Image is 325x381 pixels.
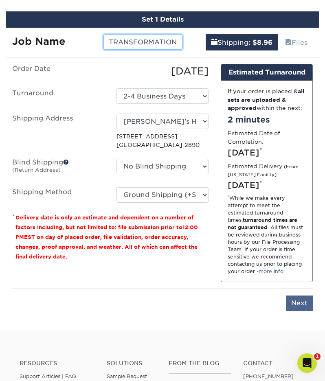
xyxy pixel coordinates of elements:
[259,268,283,274] a: more info
[6,114,110,149] label: Shipping Address
[6,64,110,79] label: Order Date
[228,129,306,146] label: Estimated Date of Completion:
[6,187,110,203] label: Shipping Method
[15,215,198,260] small: Delivery date is only an estimate and dependent on a number of factors including, but not limited...
[228,162,306,179] label: Estimated Delivery:
[228,88,304,111] strong: all sets are uploaded & approved
[107,360,157,367] h4: Solutions
[12,167,61,173] small: (Return Address)
[169,360,231,367] h4: From the Blog
[12,35,65,47] strong: Job Name
[285,39,292,46] span: files
[228,179,306,191] div: [DATE]
[15,224,198,240] span: 12:00 PM
[103,34,182,50] input: Enter a job name
[6,159,110,177] label: Blind Shipping
[6,88,110,104] label: Turnaround
[243,373,294,379] a: [PHONE_NUMBER]
[228,87,306,112] div: If your order is placed & within the next:
[6,11,319,28] div: Set 1 Details
[110,64,215,79] div: [DATE]
[211,39,217,46] span: shipping
[206,34,278,50] a: Shipping: $8.96
[228,147,306,159] div: [DATE]
[116,132,209,149] p: [STREET_ADDRESS] [GEOGRAPHIC_DATA]-2890
[280,34,313,50] a: Files
[286,296,313,311] input: Next
[228,114,306,126] div: 2 minutes
[228,217,297,230] strong: turnaround times are not guaranteed
[297,353,317,373] iframe: Intercom live chat
[314,353,321,360] span: 1
[243,360,305,367] a: Contact
[221,64,312,81] div: Estimated Turnaround
[248,39,272,46] b: : $8.96
[228,195,306,275] div: While we make every attempt to meet the estimated turnaround times; . All files must be reviewed ...
[107,373,147,379] a: Sample Request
